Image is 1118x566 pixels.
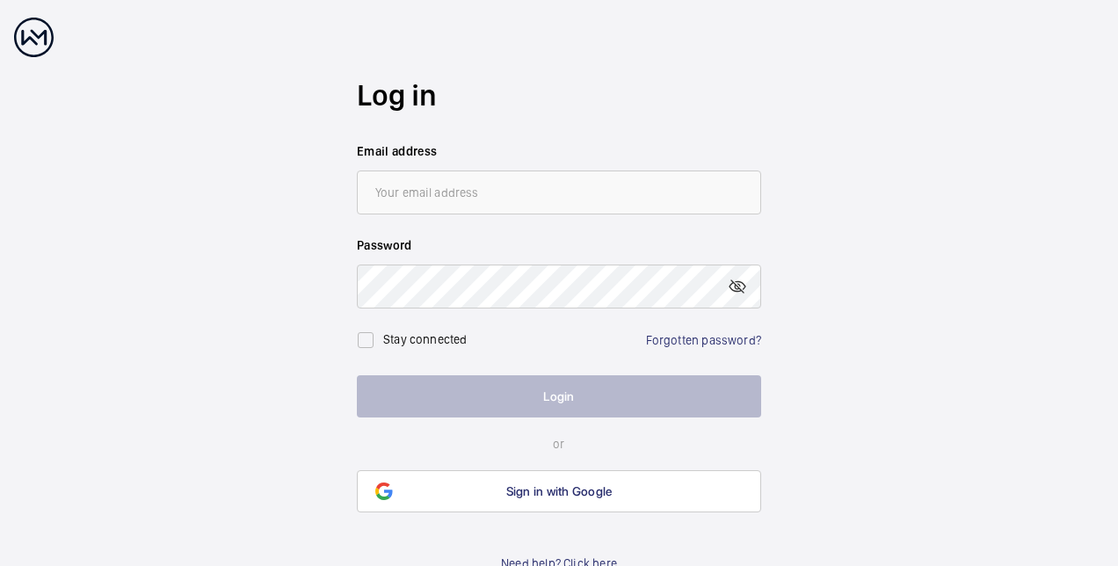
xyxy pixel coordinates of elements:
button: Login [357,375,761,417]
label: Stay connected [383,332,468,346]
input: Your email address [357,171,761,214]
span: Sign in with Google [506,484,613,498]
label: Password [357,236,761,254]
a: Forgotten password? [646,333,761,347]
label: Email address [357,142,761,160]
h2: Log in [357,75,761,116]
p: or [357,435,761,453]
